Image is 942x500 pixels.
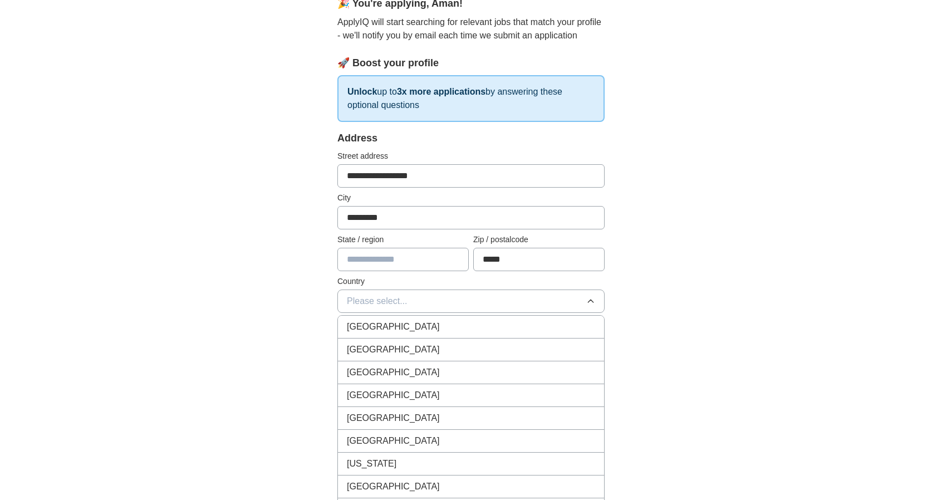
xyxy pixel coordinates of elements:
span: Please select... [347,295,408,308]
p: ApplyIQ will start searching for relevant jobs that match your profile - we'll notify you by emai... [337,16,605,42]
span: [GEOGRAPHIC_DATA] [347,480,440,493]
strong: Unlock [347,87,377,96]
label: Street address [337,150,605,162]
span: [GEOGRAPHIC_DATA] [347,320,440,334]
span: [GEOGRAPHIC_DATA] [347,411,440,425]
div: Address [337,131,605,146]
p: up to by answering these optional questions [337,75,605,122]
span: [GEOGRAPHIC_DATA] [347,343,440,356]
div: 🚀 Boost your profile [337,56,605,71]
strong: 3x more applications [397,87,485,96]
label: City [337,192,605,204]
span: [GEOGRAPHIC_DATA] [347,434,440,448]
span: [US_STATE] [347,457,396,470]
span: [GEOGRAPHIC_DATA] [347,389,440,402]
span: [GEOGRAPHIC_DATA] [347,366,440,379]
label: Zip / postalcode [473,234,605,246]
button: Please select... [337,290,605,313]
label: State / region [337,234,469,246]
label: Country [337,276,605,287]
